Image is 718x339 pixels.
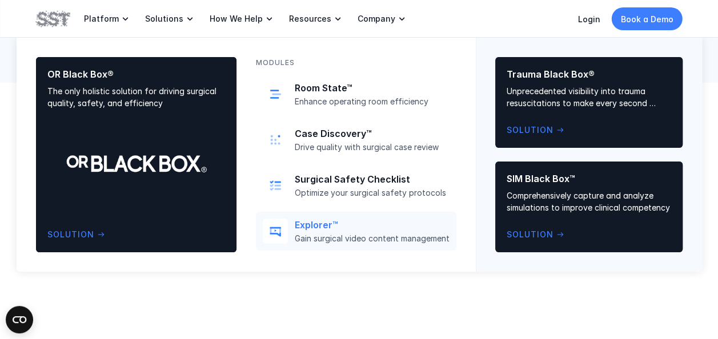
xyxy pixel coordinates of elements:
[267,132,283,148] img: collection of dots icon
[495,57,683,148] a: Trauma Black Box®Unprecedented visibility into trauma resuscitations to make every second countSo...
[256,75,456,114] a: schedule iconRoom State™Enhance operating room efficiency
[295,96,450,107] p: Enhance operating room efficiency
[507,85,671,109] p: Unprecedented visibility into trauma resuscitations to make every second count
[256,166,456,205] a: checklist iconSurgical Safety ChecklistOptimize your surgical safety protocols
[578,14,600,24] a: Login
[295,142,450,152] p: Drive quality with surgical case review
[507,189,671,213] p: Comprehensively capture and analyze simulations to improve clinical competency
[256,120,456,159] a: collection of dots iconCase Discovery™Drive quality with surgical case review
[621,13,673,25] p: Book a Demo
[507,228,553,241] p: Solution
[97,230,106,239] span: arrow_right_alt
[556,126,565,135] span: arrow_right_alt
[295,82,450,94] p: Room State™
[267,223,283,239] img: video icon
[47,228,94,241] p: Solution
[295,219,450,231] p: Explorer™
[295,233,450,244] p: Gain surgical video content management
[6,306,33,333] button: Open CMP widget
[507,124,553,136] p: Solution
[47,85,225,109] p: The only holistic solution for driving surgical quality, safety, and efficiency
[267,177,283,193] img: checklist icon
[295,188,450,198] p: Optimize your surgical safety protocols
[256,212,456,251] a: video iconExplorer™Gain surgical video content management
[507,68,671,80] p: Trauma Black Box®
[556,230,565,239] span: arrow_right_alt
[36,57,236,252] a: OR Black Box®The only holistic solution for driving surgical quality, safety, and efficiencySolut...
[495,162,683,252] a: SIM Black Box™Comprehensively capture and analyze simulations to improve clinical competencySolut...
[267,86,283,102] img: schedule icon
[47,68,225,80] p: OR Black Box®
[256,57,295,68] p: MODULES
[612,7,683,30] a: Book a Demo
[145,14,183,24] p: Solutions
[358,14,395,24] p: Company
[36,9,70,29] img: SST logo
[507,173,671,185] p: SIM Black Box™
[295,128,450,140] p: Case Discovery™
[210,14,263,24] p: How We Help
[84,14,119,24] p: Platform
[295,173,450,185] p: Surgical Safety Checklist
[289,14,331,24] p: Resources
